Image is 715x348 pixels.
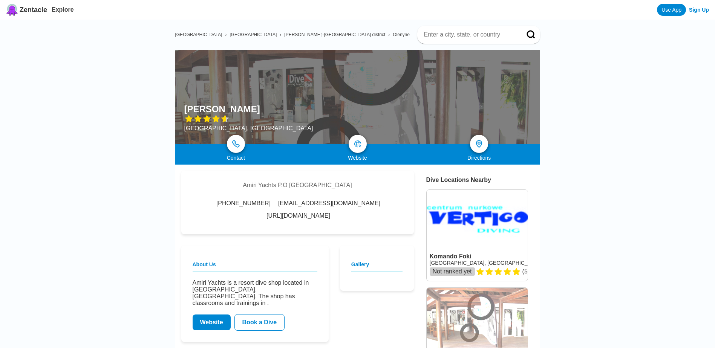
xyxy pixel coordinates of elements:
[193,261,317,272] h2: About Us
[423,31,516,38] input: Enter a city, state, or country
[216,200,271,207] span: [PHONE_NUMBER]
[266,212,330,219] a: [URL][DOMAIN_NAME]
[193,279,317,307] p: Amiri Yachts is a resort dive shop located in [GEOGRAPHIC_DATA], [GEOGRAPHIC_DATA]. The shop has ...
[234,314,285,331] a: Book a Dive
[689,7,709,13] a: Sign Up
[388,32,390,37] span: ›
[225,32,227,37] span: ›
[349,135,367,153] a: map
[20,6,47,14] span: Zentacle
[184,125,313,132] div: [GEOGRAPHIC_DATA], [GEOGRAPHIC_DATA]
[175,155,297,161] div: Contact
[243,182,352,189] div: Amiri Yachts P.O [GEOGRAPHIC_DATA]
[284,32,385,37] a: [PERSON_NAME]'-[GEOGRAPHIC_DATA] district
[470,135,488,153] a: directions
[6,4,47,16] a: Zentacle logoZentacle
[426,177,540,183] div: Dive Locations Nearby
[278,200,380,207] span: [EMAIL_ADDRESS][DOMAIN_NAME]
[6,4,18,16] img: Zentacle logo
[418,155,540,161] div: Directions
[354,140,361,148] img: map
[297,155,418,161] div: Website
[52,6,74,13] a: Explore
[230,32,277,37] a: [GEOGRAPHIC_DATA]
[430,260,542,266] a: [GEOGRAPHIC_DATA], [GEOGRAPHIC_DATA]
[184,104,260,114] h1: [PERSON_NAME]
[232,140,240,148] img: phone
[193,314,231,330] a: Website
[475,139,484,148] img: directions
[657,4,686,16] a: Use App
[351,261,403,272] h2: Gallery
[175,32,222,37] a: [GEOGRAPHIC_DATA]
[393,32,410,37] a: Olenyne
[280,32,281,37] span: ›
